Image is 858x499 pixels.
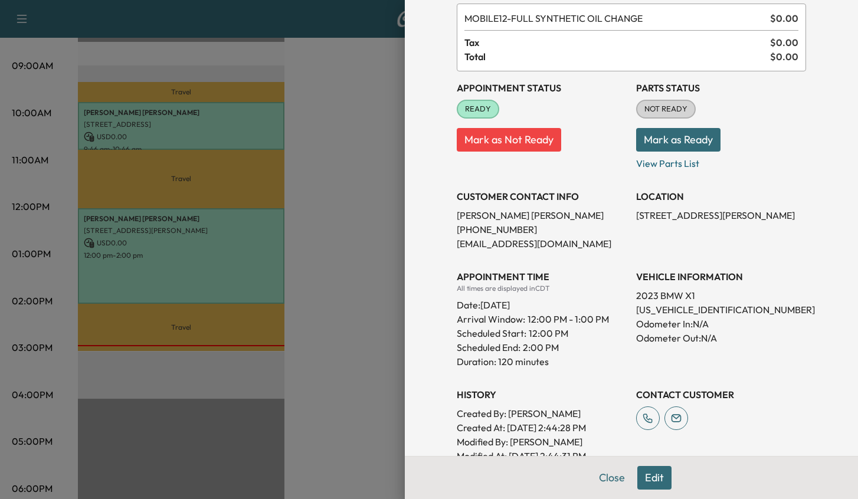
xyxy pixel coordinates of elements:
button: Mark as Ready [636,128,721,152]
button: Close [591,466,633,490]
p: Created At : [DATE] 2:44:28 PM [457,421,627,435]
h3: History [457,388,627,402]
p: Odometer In: N/A [636,317,806,331]
span: READY [458,103,498,115]
p: [EMAIL_ADDRESS][DOMAIN_NAME] [457,237,627,251]
button: Mark as Not Ready [457,128,561,152]
p: 2023 BMW X1 [636,288,806,303]
span: 12:00 PM - 1:00 PM [528,312,609,326]
p: Duration: 120 minutes [457,354,627,369]
span: NOT READY [637,103,695,115]
h3: APPOINTMENT TIME [457,270,627,284]
span: $ 0.00 [770,50,798,64]
span: Total [464,50,770,64]
button: Edit [637,466,672,490]
p: 2:00 PM [523,340,559,354]
span: Tax [464,35,770,50]
div: Date: [DATE] [457,293,627,312]
span: $ 0.00 [770,35,798,50]
h3: LOCATION [636,189,806,203]
h3: Appointment Status [457,81,627,95]
div: All times are displayed in CDT [457,284,627,293]
h3: VEHICLE INFORMATION [636,270,806,284]
p: Modified At : [DATE] 2:44:31 PM [457,449,627,463]
p: [US_VEHICLE_IDENTIFICATION_NUMBER] [636,303,806,317]
p: Odometer Out: N/A [636,331,806,345]
p: 12:00 PM [529,326,568,340]
p: Created By : [PERSON_NAME] [457,406,627,421]
h3: Parts Status [636,81,806,95]
p: [PHONE_NUMBER] [457,222,627,237]
h3: CONTACT CUSTOMER [636,388,806,402]
span: FULL SYNTHETIC OIL CHANGE [464,11,765,25]
p: Arrival Window: [457,312,627,326]
p: Modified By : [PERSON_NAME] [457,435,627,449]
p: Scheduled End: [457,340,520,354]
p: View Parts List [636,152,806,170]
h3: CUSTOMER CONTACT INFO [457,189,627,203]
p: [STREET_ADDRESS][PERSON_NAME] [636,208,806,222]
p: [PERSON_NAME] [PERSON_NAME] [457,208,627,222]
span: $ 0.00 [770,11,798,25]
p: Scheduled Start: [457,326,526,340]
